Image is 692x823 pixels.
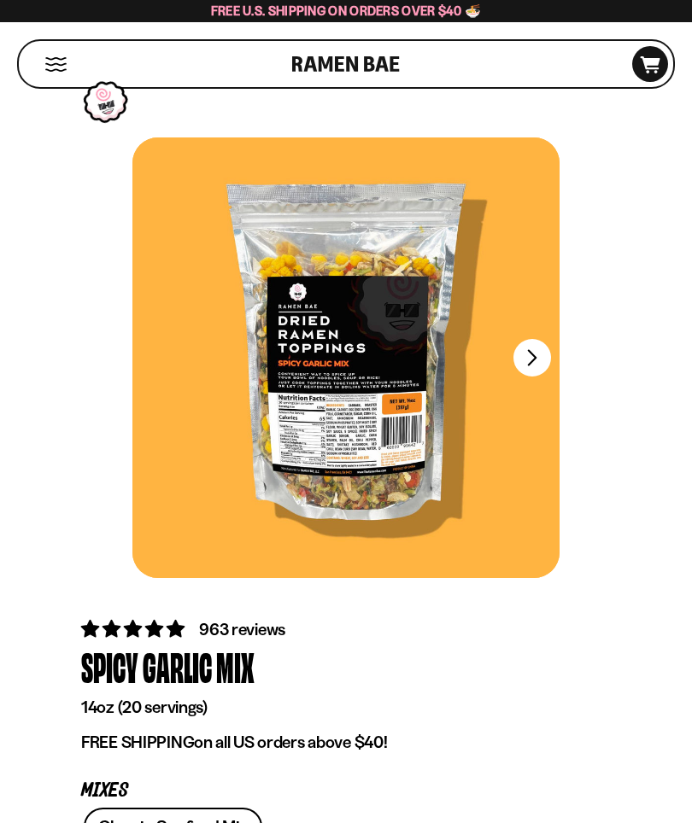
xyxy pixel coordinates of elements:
[81,618,188,639] span: 4.75 stars
[81,732,194,752] strong: FREE SHIPPING
[199,619,285,639] span: 963 reviews
[81,642,138,692] div: Spicy
[81,697,611,718] p: 14oz (20 servings)
[211,3,482,19] span: Free U.S. Shipping on Orders over $40 🍜
[81,783,611,799] p: Mixes
[81,732,611,753] p: on all US orders above $40!
[44,57,67,72] button: Mobile Menu Trigger
[513,339,551,376] button: Next
[143,642,212,692] div: Garlic
[216,642,255,692] div: Mix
